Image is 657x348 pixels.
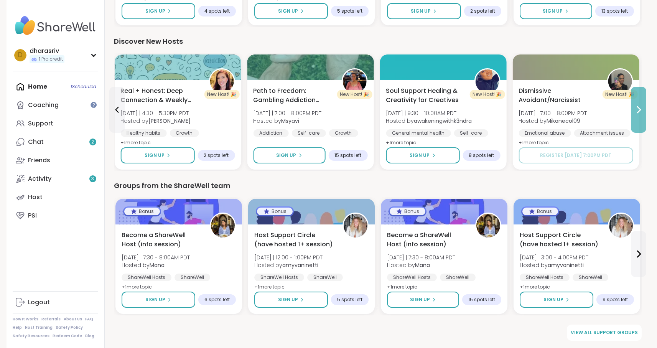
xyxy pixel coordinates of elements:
div: dharasriv [30,47,64,55]
a: Safety Policy [56,325,83,330]
a: Redeem Code [53,333,82,339]
div: Emotional abuse [519,129,571,137]
span: Hosted by [520,261,588,269]
span: Sign Up [278,8,298,15]
a: Blog [85,333,94,339]
div: ShareWell [440,274,476,281]
span: Hosted by [120,117,191,125]
img: Charlie_Lovewitch [210,69,234,93]
span: [DATE] | 4:30 - 5:30PM PDT [120,109,191,117]
button: Sign Up [253,147,325,163]
div: Bonus [124,208,160,215]
a: About Us [64,317,82,322]
span: View all support groups [571,329,638,336]
div: ShareWell [175,274,210,281]
iframe: Spotlight [91,102,97,108]
span: [DATE] | 9:30 - 10:00AM PDT [386,109,472,117]
span: Become a ShareWell Host (info session) [387,231,467,249]
button: Sign Up [520,3,592,19]
b: [PERSON_NAME] [148,117,191,125]
span: Hosted by [253,117,321,125]
span: [DATE] | 7:30 - 8:00AM PDT [387,254,455,261]
button: Sign Up [254,292,328,308]
span: 2 [91,139,94,145]
div: Logout [28,298,50,307]
button: Sign Up [387,292,459,308]
span: Sign Up [145,152,165,159]
span: Soul Support Healing & Creativity for Creatives [386,86,466,105]
div: New Host! 🎉 [602,90,637,99]
span: 4 spots left [204,8,230,14]
span: Hosted by [254,261,323,269]
span: Host Support Circle (have hosted 1+ session) [520,231,599,249]
div: Growth [170,129,199,137]
b: Mana [415,261,430,269]
a: Coaching [13,96,98,114]
a: Host Training [25,325,53,330]
span: Sign Up [278,296,298,303]
a: FAQ [85,317,93,322]
div: Friends [28,156,50,165]
img: awakeningwithk3ndra [475,69,499,93]
div: Self-care [291,129,326,137]
div: Coaching [28,101,59,109]
img: Mana [476,214,500,237]
a: PSI [13,206,98,225]
button: Sign Up [520,292,593,308]
span: 2 spots left [204,152,229,158]
span: Hosted by [386,117,472,125]
span: Sign Up [145,296,165,303]
b: amyvaninetti [548,261,584,269]
span: [DATE] | 7:00 - 8:00PM PDT [253,109,321,117]
span: Hosted by [387,261,455,269]
div: Chat [28,138,44,146]
span: 8 spots left [469,152,494,158]
span: Sign Up [410,296,430,303]
div: ShareWell [573,274,608,281]
b: Msyavi [281,117,299,125]
span: 5 spots left [337,297,362,303]
span: Hosted by [519,117,587,125]
b: awakeningwithk3ndra [414,117,472,125]
span: [DATE] | 7:00 - 8:00PM PDT [519,109,587,117]
img: amyvaninetti [609,214,633,237]
span: Sign Up [411,8,431,15]
a: How It Works [13,317,38,322]
span: 2 spots left [470,8,495,14]
img: amyvaninetti [344,214,367,237]
img: Mana [211,214,235,237]
span: Dismissive Avoidant/Narcissist [519,86,598,105]
div: Attachment issues [574,129,630,137]
a: Logout [13,293,98,312]
button: Sign Up [120,147,194,163]
div: Support [28,119,53,128]
a: Activity3 [13,170,98,188]
button: Sign Up [386,147,459,163]
span: Become a ShareWell Host (info session) [122,231,201,249]
span: 9 spots left [603,297,628,303]
div: Healthy habits [120,129,166,137]
button: Sign Up [122,3,195,19]
span: Sign Up [543,296,563,303]
span: Host Support Circle (have hosted 1+ session) [254,231,334,249]
div: Bonus [522,208,558,215]
div: ShareWell Hosts [520,274,570,281]
div: ShareWell Hosts [122,274,171,281]
a: Safety Resources [13,333,49,339]
span: [DATE] | 3:00 - 4:00PM PDT [520,254,588,261]
div: PSI [28,211,37,220]
span: Real + Honest: Deep Connection & Weekly Intentions [120,86,200,105]
b: Mikanecol09 [547,117,580,125]
b: amyvaninetti [282,261,318,269]
div: Self-care [454,129,488,137]
div: Discover New Hosts [114,36,642,47]
span: 3 [91,176,94,182]
img: Mikanecol09 [608,69,632,93]
a: Chat2 [13,133,98,151]
span: Sign Up [410,152,430,159]
a: Host [13,188,98,206]
span: Sign Up [145,8,165,15]
div: Groups from the ShareWell team [114,180,642,191]
span: Path to Freedom: Gambling Addiction support group [253,86,333,105]
span: Sign Up [276,152,296,159]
